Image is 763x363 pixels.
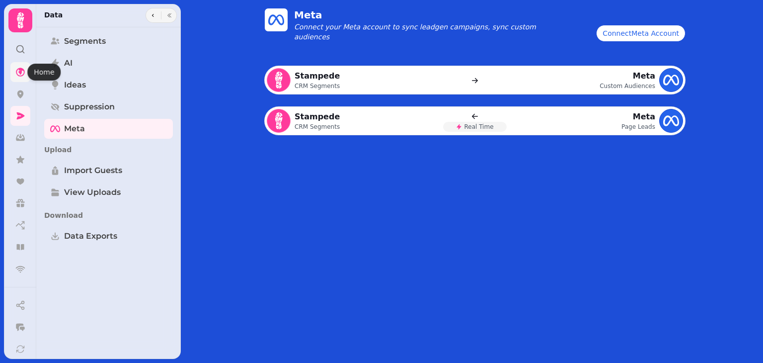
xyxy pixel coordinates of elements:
[464,123,493,131] p: Real Time
[295,70,340,82] p: Stampede
[295,111,340,123] p: Stampede
[44,182,173,202] a: View Uploads
[295,82,340,90] p: CRM Segments
[64,101,115,113] span: Suppression
[44,10,63,20] h2: Data
[44,119,173,139] a: Meta
[600,82,655,90] p: Custom Audiences
[36,27,181,359] nav: Tabs
[44,31,173,51] a: Segments
[603,28,679,38] div: Connect Meta Account
[294,22,548,42] p: Connect your Meta account to sync leadgen campaigns, sync custom audiences
[621,123,655,131] p: Page Leads
[44,141,173,159] p: Upload
[64,230,117,242] span: Data Exports
[294,8,485,22] h2: Meta
[44,53,173,73] a: AI
[64,79,86,91] span: Ideas
[64,186,121,198] span: View Uploads
[596,25,686,42] a: ConnectMeta Account
[27,64,61,81] div: Home
[600,70,655,82] p: Meta
[44,206,173,224] p: Download
[621,111,655,123] p: Meta
[64,57,73,69] span: AI
[64,123,85,135] span: Meta
[44,161,173,181] a: Import Guests
[64,165,122,177] span: Import Guests
[44,75,173,95] a: Ideas
[64,35,106,47] span: Segments
[44,97,173,117] a: Suppression
[44,226,173,246] a: Data Exports
[295,123,340,131] p: CRM Segments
